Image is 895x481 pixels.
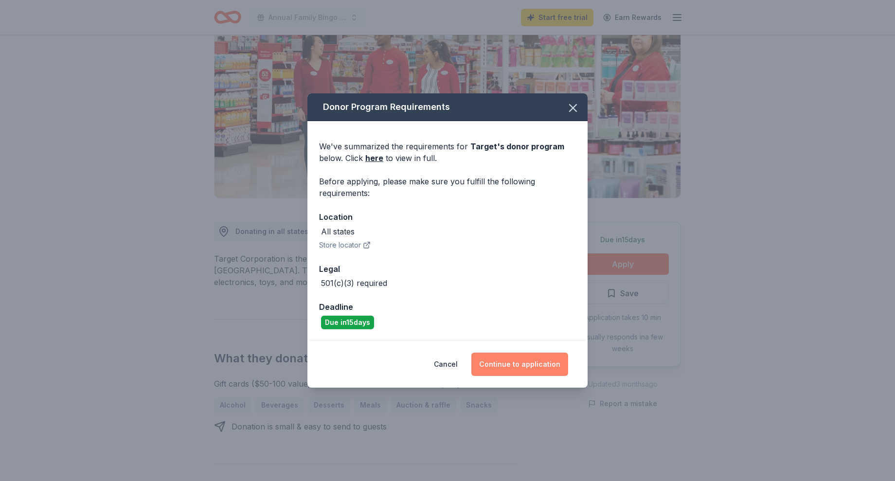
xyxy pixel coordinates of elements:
button: Store locator [319,239,371,251]
div: All states [321,226,355,237]
div: 501(c)(3) required [321,277,387,289]
div: Legal [319,263,576,275]
div: Donor Program Requirements [307,93,588,121]
a: here [365,152,383,164]
div: We've summarized the requirements for below. Click to view in full. [319,141,576,164]
button: Continue to application [471,353,568,376]
button: Cancel [434,353,458,376]
div: Before applying, please make sure you fulfill the following requirements: [319,176,576,199]
div: Due in 15 days [321,316,374,329]
div: Deadline [319,301,576,313]
div: Location [319,211,576,223]
span: Target 's donor program [470,142,564,151]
